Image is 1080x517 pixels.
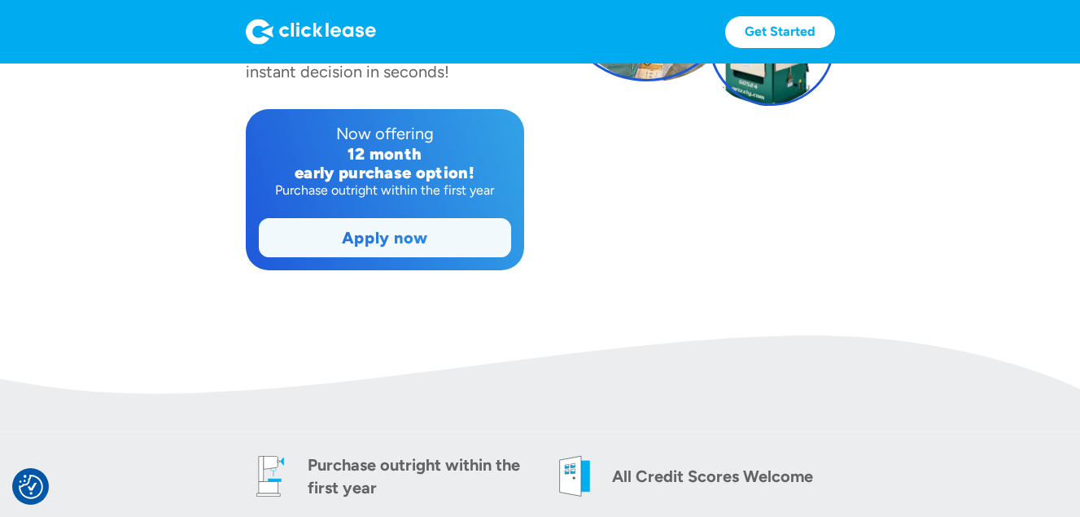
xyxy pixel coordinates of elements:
div: Purchase outright within the first year [259,182,511,199]
img: Logo [246,19,376,45]
div: Now offering [259,122,511,145]
img: Revisit consent button [19,475,43,499]
div: All Credit Scores Welcome [612,465,813,488]
a: Apply now [260,219,510,256]
img: welcome icon [550,452,599,501]
div: early purchase option! [259,164,511,182]
div: Purchase outright within the first year [308,453,531,499]
button: Consent Preferences [19,475,43,499]
img: drill press icon [246,452,295,501]
div: 12 month [259,145,511,164]
a: Get Started [725,16,835,48]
